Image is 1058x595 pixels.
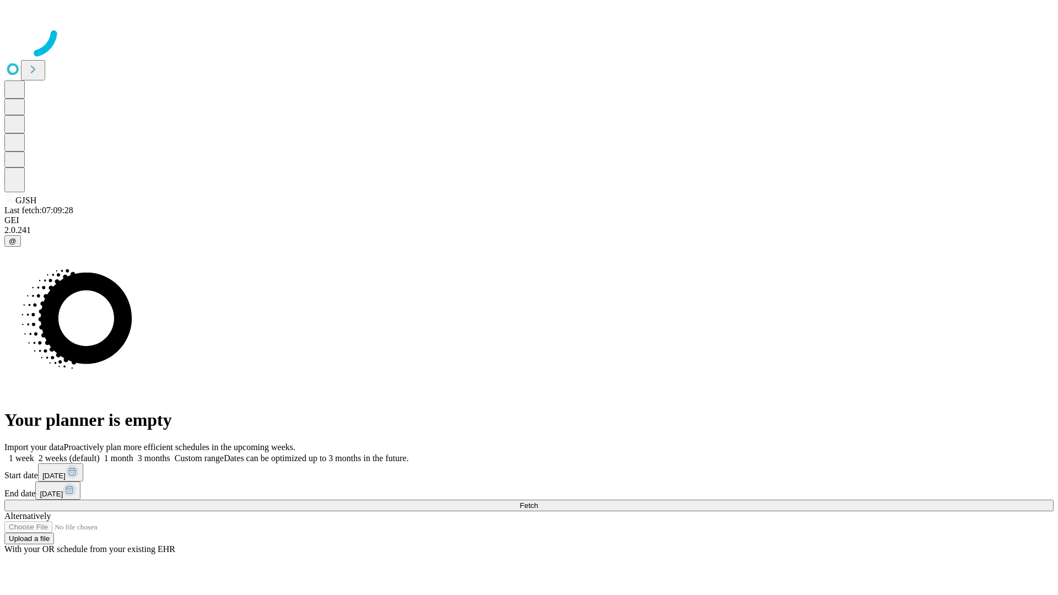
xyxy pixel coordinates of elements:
[104,453,133,463] span: 1 month
[4,205,73,215] span: Last fetch: 07:09:28
[4,442,64,452] span: Import your data
[4,511,51,521] span: Alternatively
[9,237,17,245] span: @
[4,544,175,554] span: With your OR schedule from your existing EHR
[4,463,1054,482] div: Start date
[9,453,34,463] span: 1 week
[4,482,1054,500] div: End date
[4,533,54,544] button: Upload a file
[4,225,1054,235] div: 2.0.241
[38,463,83,482] button: [DATE]
[15,196,36,205] span: GJSH
[40,490,63,498] span: [DATE]
[175,453,224,463] span: Custom range
[64,442,295,452] span: Proactively plan more efficient schedules in the upcoming weeks.
[42,472,66,480] span: [DATE]
[39,453,100,463] span: 2 weeks (default)
[35,482,80,500] button: [DATE]
[4,215,1054,225] div: GEI
[4,235,21,247] button: @
[138,453,170,463] span: 3 months
[520,501,538,510] span: Fetch
[224,453,408,463] span: Dates can be optimized up to 3 months in the future.
[4,500,1054,511] button: Fetch
[4,410,1054,430] h1: Your planner is empty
